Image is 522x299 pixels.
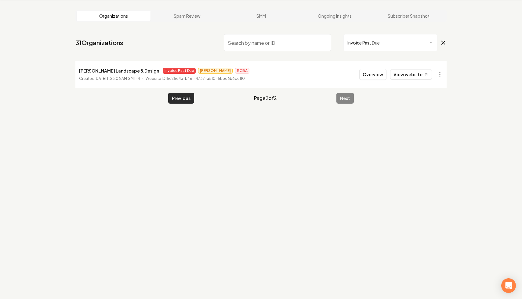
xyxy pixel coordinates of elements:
[390,69,432,80] a: View website
[224,34,331,51] input: Search by name or ID
[254,94,277,102] span: Page 2 of 2
[163,68,196,74] span: Invoice Past Due
[75,38,123,47] a: 31Organizations
[298,11,372,21] a: Ongoing Insights
[79,67,159,74] p: [PERSON_NAME] Landscape & Design
[235,68,249,74] span: BCBA
[224,11,298,21] a: SMM
[168,93,194,104] button: Previous
[198,68,233,74] span: [PERSON_NAME]
[146,76,245,82] p: Website ID 15c25e4a-b461-4737-a510-5bee6b6cc110
[77,11,150,21] a: Organizations
[501,278,516,293] div: Open Intercom Messenger
[359,69,386,80] button: Overview
[372,11,445,21] a: Subscriber Snapshot
[95,76,140,81] time: [DATE] 11:23:06 AM GMT-4
[79,76,140,82] p: Created
[150,11,224,21] a: Spam Review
